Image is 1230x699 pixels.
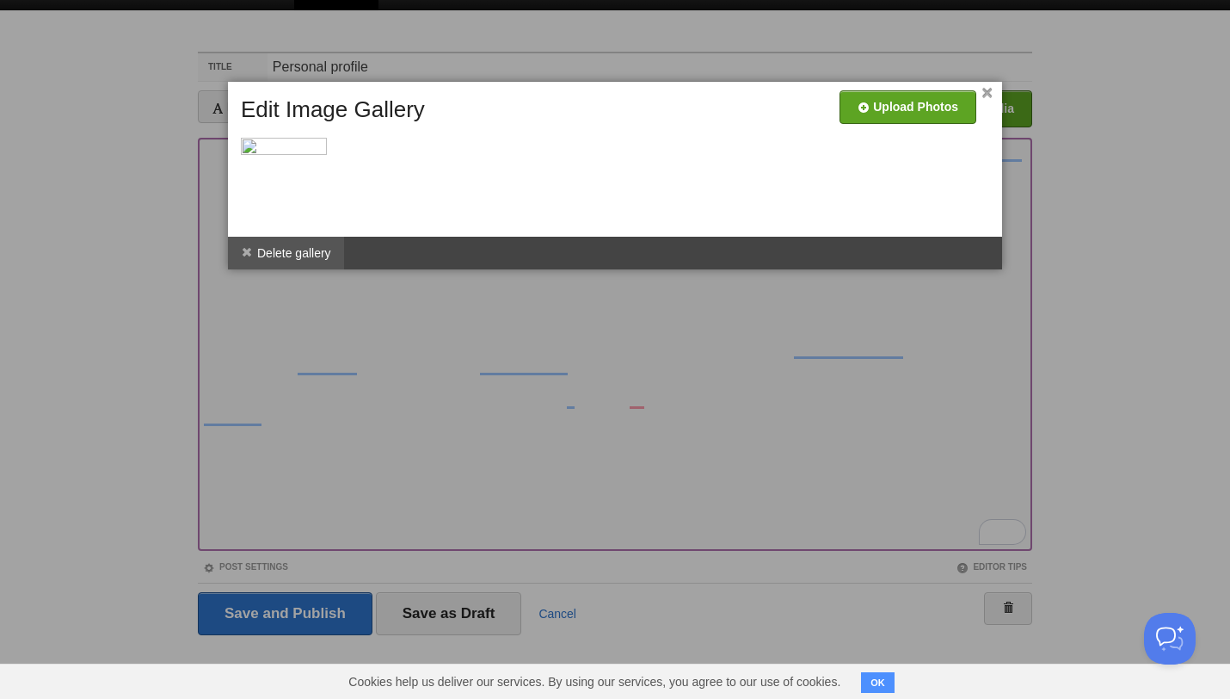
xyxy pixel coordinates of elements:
button: OK [861,672,895,693]
h5: Edit Image Gallery [241,97,425,122]
span: Cookies help us deliver our services. By using our services, you agree to our use of cookies. [331,665,858,699]
li: Delete gallery [228,237,344,269]
img: thumb_IMG_7377.jpg [241,138,327,224]
iframe: Help Scout Beacon - Open [1144,613,1196,665]
a: × [981,89,993,98]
